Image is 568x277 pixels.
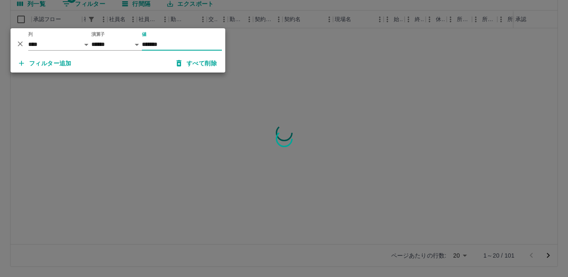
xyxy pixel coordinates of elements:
[14,38,27,50] button: 削除
[12,56,78,71] button: フィルター追加
[91,31,105,38] label: 演算子
[28,31,33,38] label: 列
[142,31,147,38] label: 値
[170,56,224,71] button: すべて削除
